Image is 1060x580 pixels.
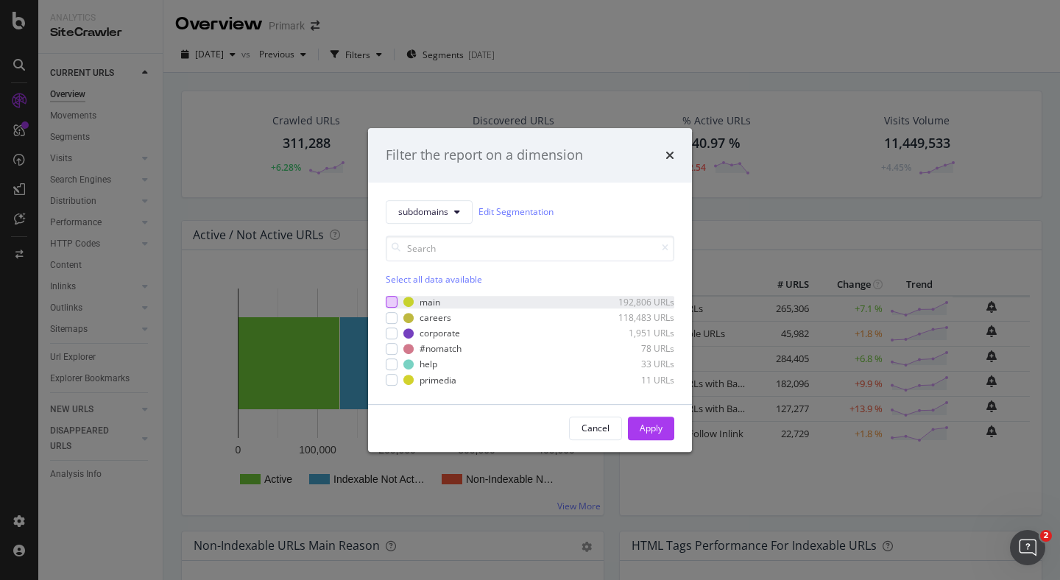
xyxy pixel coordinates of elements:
[640,422,662,434] div: Apply
[602,327,674,339] div: 1,951 URLs
[602,296,674,308] div: 192,806 URLs
[386,200,473,224] button: subdomains
[420,311,451,324] div: careers
[602,374,674,386] div: 11 URLs
[1010,530,1045,565] iframe: Intercom live chat
[420,358,437,371] div: help
[420,327,460,339] div: corporate
[420,374,456,386] div: primedia
[368,128,692,452] div: modal
[420,296,440,308] div: main
[386,236,674,261] input: Search
[569,417,622,440] button: Cancel
[478,204,554,219] a: Edit Segmentation
[398,205,448,218] span: subdomains
[602,342,674,355] div: 78 URLs
[386,146,583,165] div: Filter the report on a dimension
[665,146,674,165] div: times
[602,311,674,324] div: 118,483 URLs
[602,358,674,371] div: 33 URLs
[1040,530,1052,542] span: 2
[582,422,609,434] div: Cancel
[628,417,674,440] button: Apply
[386,273,674,286] div: Select all data available
[420,342,462,355] div: #nomatch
